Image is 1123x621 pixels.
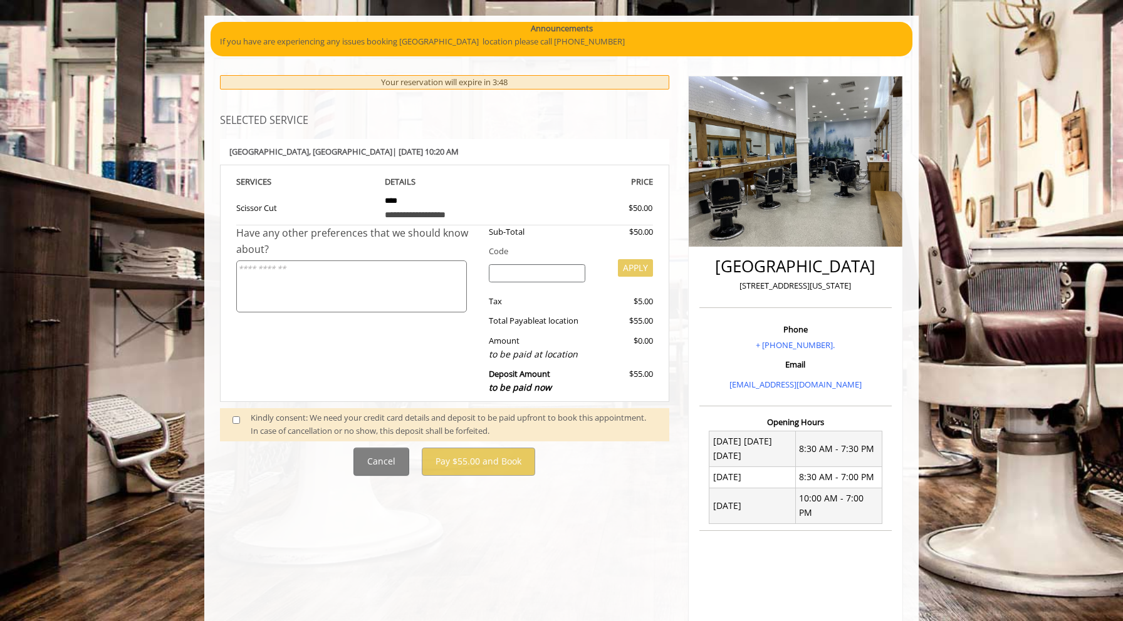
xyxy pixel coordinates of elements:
div: Amount [479,334,595,361]
td: [DATE] [709,488,796,523]
p: [STREET_ADDRESS][US_STATE] [703,279,889,292]
td: 10:00 AM - 7:00 PM [795,488,882,523]
h3: SELECTED SERVICE [220,115,669,126]
button: Cancel [353,448,409,476]
td: 8:30 AM - 7:00 PM [795,466,882,488]
button: APPLY [618,259,653,277]
div: Have any other preferences that we should know about? [236,225,479,257]
td: [DATE] [DATE] [DATE] [709,431,796,466]
h2: [GEOGRAPHIC_DATA] [703,257,889,275]
div: Kindly consent: We need your credit card details and deposit to be paid upfront to book this appo... [251,411,657,438]
div: $0.00 [595,334,652,361]
div: $5.00 [595,295,652,308]
a: [EMAIL_ADDRESS][DOMAIN_NAME] [729,379,862,390]
a: + [PHONE_NUMBER]. [756,339,835,351]
div: $55.00 [595,367,652,394]
th: SERVICE [236,175,375,189]
b: Announcements [531,22,593,35]
button: Pay $55.00 and Book [422,448,535,476]
div: $55.00 [595,314,652,327]
td: 8:30 AM - 7:30 PM [795,431,882,466]
div: to be paid at location [489,347,586,361]
span: , [GEOGRAPHIC_DATA] [309,146,392,157]
h3: Phone [703,325,889,334]
p: If you have are experiencing any issues booking [GEOGRAPHIC_DATA] location please call [PHONE_NUM... [220,35,903,48]
span: to be paid now [489,381,551,393]
td: Scissor Cut [236,188,375,225]
div: Tax [479,295,595,308]
div: $50.00 [583,202,652,215]
div: $50.00 [595,225,652,239]
span: at location [539,315,578,326]
div: Code [479,245,653,258]
b: Deposit Amount [489,368,551,393]
span: S [267,176,271,187]
b: [GEOGRAPHIC_DATA] | [DATE] 10:20 AM [229,146,459,157]
td: [DATE] [709,466,796,488]
th: PRICE [514,175,653,189]
div: Your reservation will expire in 3:48 [220,75,669,90]
div: Total Payable [479,314,595,327]
div: Sub-Total [479,225,595,239]
h3: Opening Hours [699,418,892,426]
th: DETAILS [375,175,514,189]
h3: Email [703,360,889,369]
